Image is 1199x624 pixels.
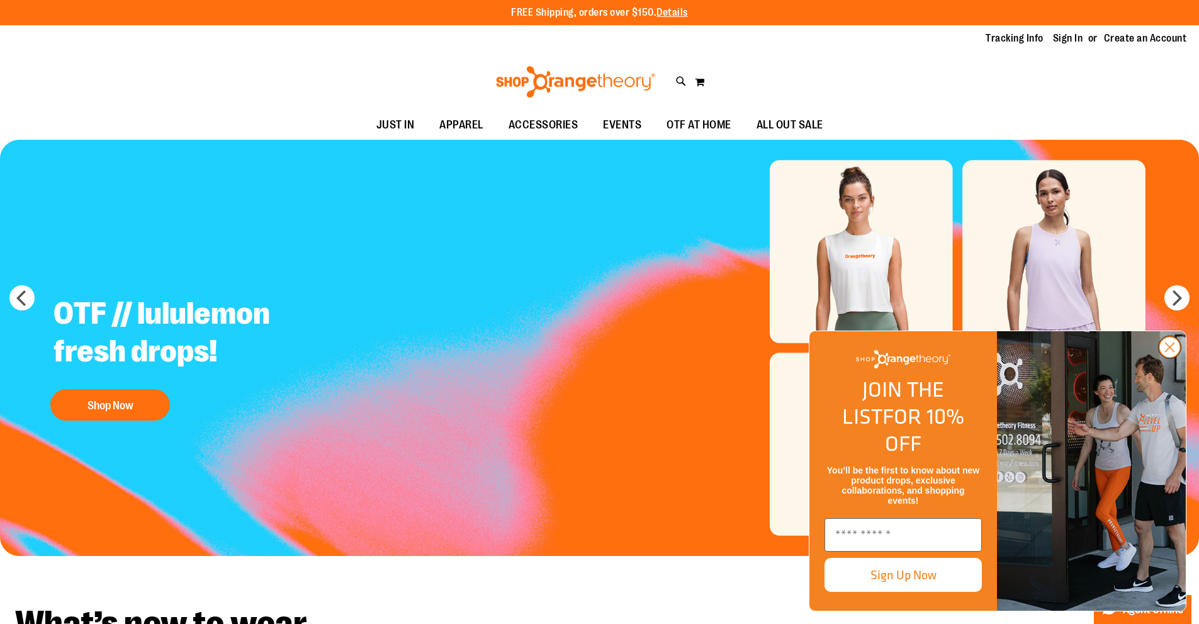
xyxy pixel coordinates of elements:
button: Shop Now [50,389,170,421]
img: Shop Orangtheory [997,331,1186,611]
span: ACCESSORIES [509,111,578,139]
a: Tracking Info [986,31,1044,45]
span: APPAREL [439,111,483,139]
button: Close dialog [1158,336,1181,359]
p: FREE Shipping, orders over $150. [511,6,688,20]
a: OTF // lululemon fresh drops! Shop Now [44,285,357,427]
span: JOIN THE LIST [842,373,944,432]
input: Enter email [825,518,982,552]
span: JUST IN [376,111,415,139]
a: Create an Account [1104,31,1187,45]
a: Details [656,7,688,18]
button: next [1164,285,1190,310]
span: FOR 10% OFF [882,400,964,459]
button: prev [9,285,35,310]
span: EVENTS [603,111,641,139]
img: Shop Orangetheory [494,66,657,98]
button: Sign Up Now [825,558,982,592]
div: FLYOUT Form [796,318,1199,624]
img: Shop Orangetheory [856,350,950,368]
span: You’ll be the first to know about new product drops, exclusive collaborations, and shopping events! [827,465,979,506]
span: ALL OUT SALE [757,111,823,139]
h2: OTF // lululemon fresh drops! [44,285,357,383]
a: Sign In [1053,31,1083,45]
span: OTF AT HOME [667,111,731,139]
